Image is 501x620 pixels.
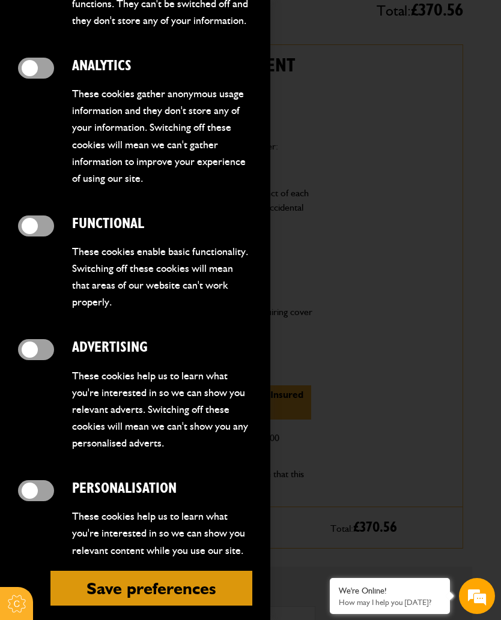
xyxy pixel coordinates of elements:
p: These cookies help us to learn what you're interested in so we can show you relevant adverts. Swi... [72,367,252,452]
input: Enter your email address [16,146,219,173]
p: These cookies help us to learn what you're interested in so we can show you relevant content whil... [72,508,252,558]
p: These cookies enable basic functionality. Switching off these cookies will mean that areas of our... [72,243,252,311]
h2: Personalisation [72,480,252,498]
img: d_20077148190_company_1631870298795_20077148190 [20,67,50,83]
p: How may I help you today? [339,598,441,607]
textarea: Type your message and hit 'Enter' [16,217,219,360]
input: Enter your last name [16,111,219,137]
h2: Advertising [72,339,252,357]
input: Enter your phone number [16,182,219,208]
em: Start Chat [162,370,218,386]
div: Minimize live chat window [197,6,226,35]
h2: Functional [72,215,252,233]
button: Save preferences [50,571,252,606]
p: These cookies gather anonymous usage information and they don't store any of your information. Sw... [72,85,252,187]
h2: Analytics [72,58,252,75]
div: Chat with us now [62,67,202,83]
div: We're Online! [339,586,441,596]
